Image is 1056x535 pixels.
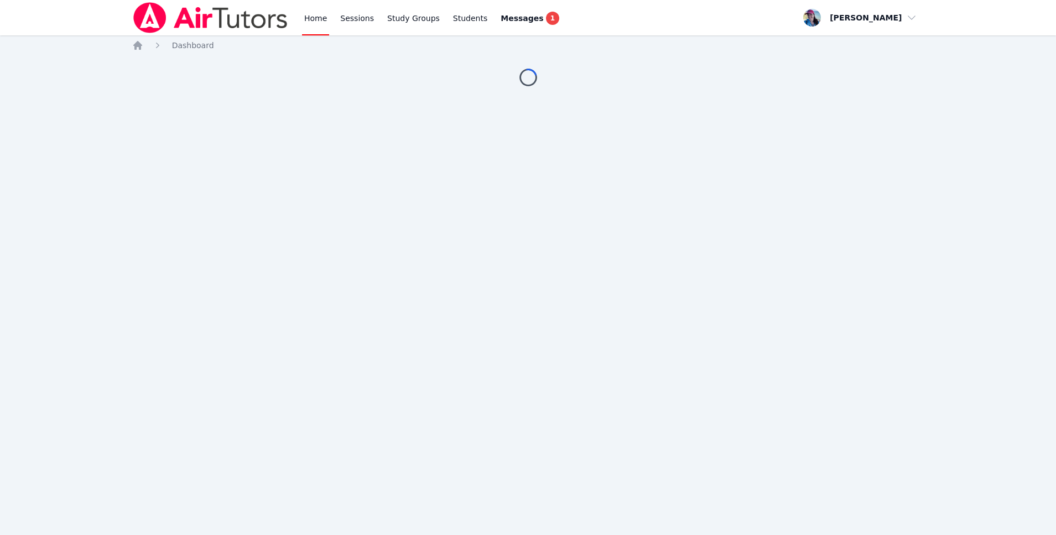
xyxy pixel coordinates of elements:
img: Air Tutors [132,2,289,33]
nav: Breadcrumb [132,40,924,51]
a: Dashboard [172,40,214,51]
span: 1 [546,12,559,25]
span: Messages [501,13,543,24]
span: Dashboard [172,41,214,50]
